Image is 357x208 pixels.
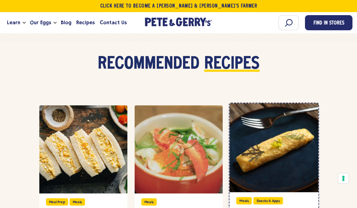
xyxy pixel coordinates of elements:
[30,19,51,26] span: Our Eggs
[141,198,157,206] div: Meals
[236,197,252,204] div: Meals
[204,55,260,73] span: Recipes
[61,19,71,26] span: Blog
[28,15,54,31] a: Our Eggs
[70,198,85,206] div: Meals
[313,19,344,28] span: Find in Stores
[23,22,26,24] button: Open the dropdown menu for Learn
[76,19,95,26] span: Recipes
[58,15,74,31] a: Blog
[97,15,129,31] a: Contact Us
[100,19,127,26] span: Contact Us
[5,15,23,31] a: Learn
[253,197,283,204] div: Snacks & Apps
[74,15,97,31] a: Recipes
[338,173,349,183] button: Your consent preferences for tracking technologies
[278,15,299,30] input: Search
[98,55,199,73] span: Recommended
[7,19,20,26] span: Learn
[305,15,352,30] a: Find in Stores
[54,22,57,24] button: Open the dropdown menu for Our Eggs
[46,198,68,206] div: Meal Prep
